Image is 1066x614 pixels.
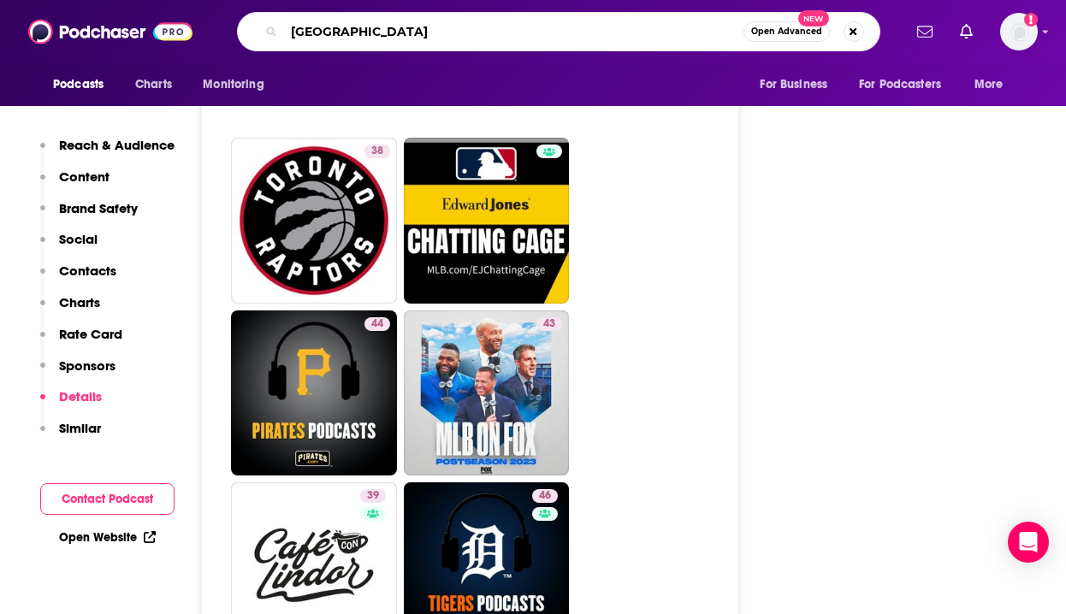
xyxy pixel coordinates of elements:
[40,294,100,326] button: Charts
[284,18,743,45] input: Search podcasts, credits, & more...
[59,294,100,310] p: Charts
[532,489,558,503] a: 46
[1008,522,1049,563] div: Open Intercom Messenger
[231,310,397,476] a: 44
[59,137,175,153] p: Reach & Audience
[404,310,570,476] a: 43
[59,326,122,342] p: Rate Card
[53,73,104,97] span: Podcasts
[364,317,390,331] a: 44
[203,73,264,97] span: Monitoring
[1000,13,1038,50] img: User Profile
[59,168,110,185] p: Content
[59,388,102,404] p: Details
[59,200,138,216] p: Brand Safety
[191,68,286,101] button: open menu
[40,420,101,452] button: Similar
[371,143,383,160] span: 38
[798,10,829,27] span: New
[40,231,98,263] button: Social
[367,487,379,505] span: 39
[41,68,126,101] button: open menu
[40,388,102,420] button: Details
[40,263,116,294] button: Contacts
[231,138,397,304] a: 38
[748,68,849,101] button: open menu
[974,73,1004,97] span: More
[40,357,115,389] button: Sponsors
[962,68,1025,101] button: open menu
[371,316,383,333] span: 44
[59,420,101,436] p: Similar
[1000,13,1038,50] button: Show profile menu
[59,231,98,247] p: Social
[751,27,822,36] span: Open Advanced
[360,489,386,503] a: 39
[760,73,827,97] span: For Business
[59,530,156,545] a: Open Website
[543,316,555,333] span: 43
[40,483,175,515] button: Contact Podcast
[28,15,192,48] img: Podchaser - Follow, Share and Rate Podcasts
[40,168,110,200] button: Content
[536,317,562,331] a: 43
[59,357,115,374] p: Sponsors
[40,326,122,357] button: Rate Card
[910,17,939,46] a: Show notifications dropdown
[124,68,182,101] a: Charts
[40,137,175,168] button: Reach & Audience
[743,21,830,42] button: Open AdvancedNew
[1024,13,1038,27] svg: Add a profile image
[848,68,966,101] button: open menu
[237,12,880,51] div: Search podcasts, credits, & more...
[135,73,172,97] span: Charts
[1000,13,1038,50] span: Logged in as AparnaKulkarni
[953,17,980,46] a: Show notifications dropdown
[59,263,116,279] p: Contacts
[539,487,551,505] span: 46
[859,73,941,97] span: For Podcasters
[40,200,138,232] button: Brand Safety
[364,145,390,158] a: 38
